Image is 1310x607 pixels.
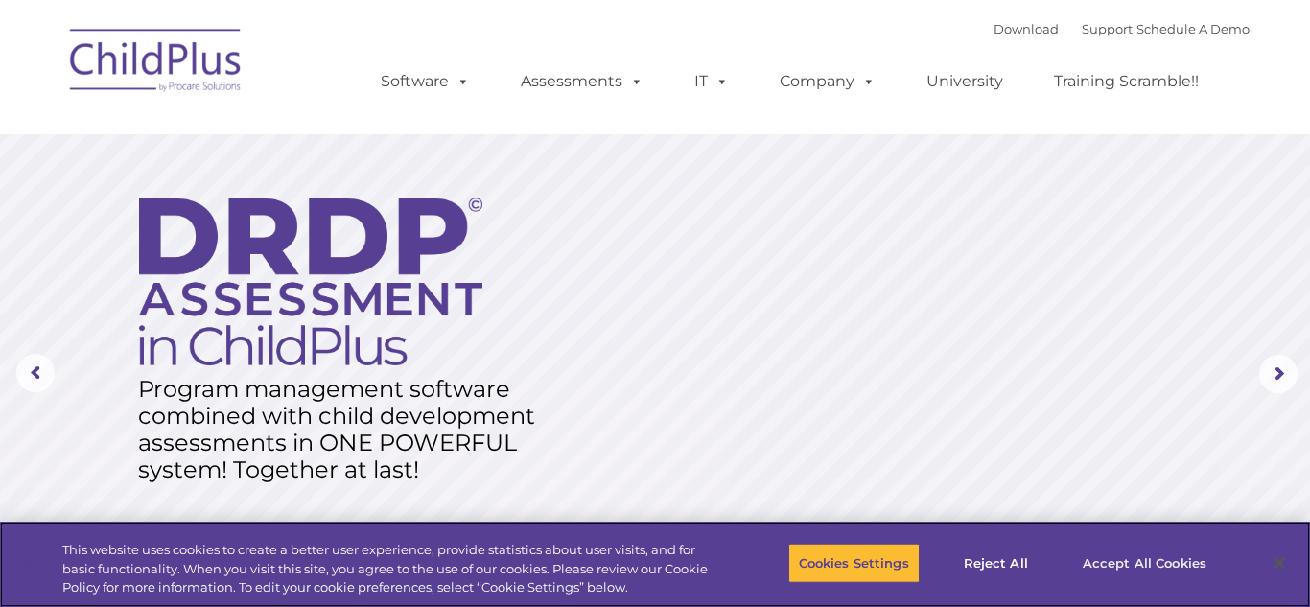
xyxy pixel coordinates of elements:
[1035,62,1218,101] a: Training Scramble!!
[675,62,748,101] a: IT
[267,127,325,141] span: Last name
[139,198,482,365] img: DRDP Assessment in ChildPlus
[994,21,1059,36] a: Download
[1136,21,1250,36] a: Schedule A Demo
[1258,542,1300,584] button: Close
[362,62,489,101] a: Software
[994,21,1250,36] font: |
[60,15,252,111] img: ChildPlus by Procare Solutions
[788,543,920,583] button: Cookies Settings
[760,62,895,101] a: Company
[936,543,1056,583] button: Reject All
[62,541,720,597] div: This website uses cookies to create a better user experience, provide statistics about user visit...
[502,62,663,101] a: Assessments
[1082,21,1133,36] a: Support
[907,62,1022,101] a: University
[267,205,348,220] span: Phone number
[138,376,557,483] rs-layer: Program management software combined with child development assessments in ONE POWERFUL system! T...
[1072,543,1217,583] button: Accept All Cookies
